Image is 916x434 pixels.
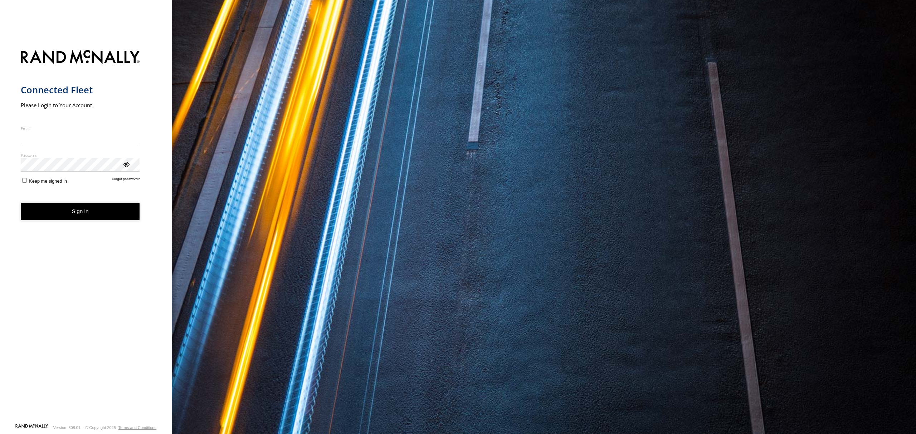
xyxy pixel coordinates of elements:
label: Password [21,153,140,158]
a: Visit our Website [15,424,48,431]
div: © Copyright 2025 - [85,425,156,430]
h1: Connected Fleet [21,84,140,96]
button: Sign in [21,203,140,220]
form: main [21,46,151,423]
div: Version: 308.01 [53,425,81,430]
h2: Please Login to Your Account [21,102,140,109]
img: Rand McNally [21,49,140,67]
div: ViewPassword [122,161,130,168]
a: Terms and Conditions [118,425,156,430]
span: Keep me signed in [29,178,67,184]
a: Forgot password? [112,177,140,184]
label: Email [21,126,140,131]
input: Keep me signed in [22,178,27,183]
